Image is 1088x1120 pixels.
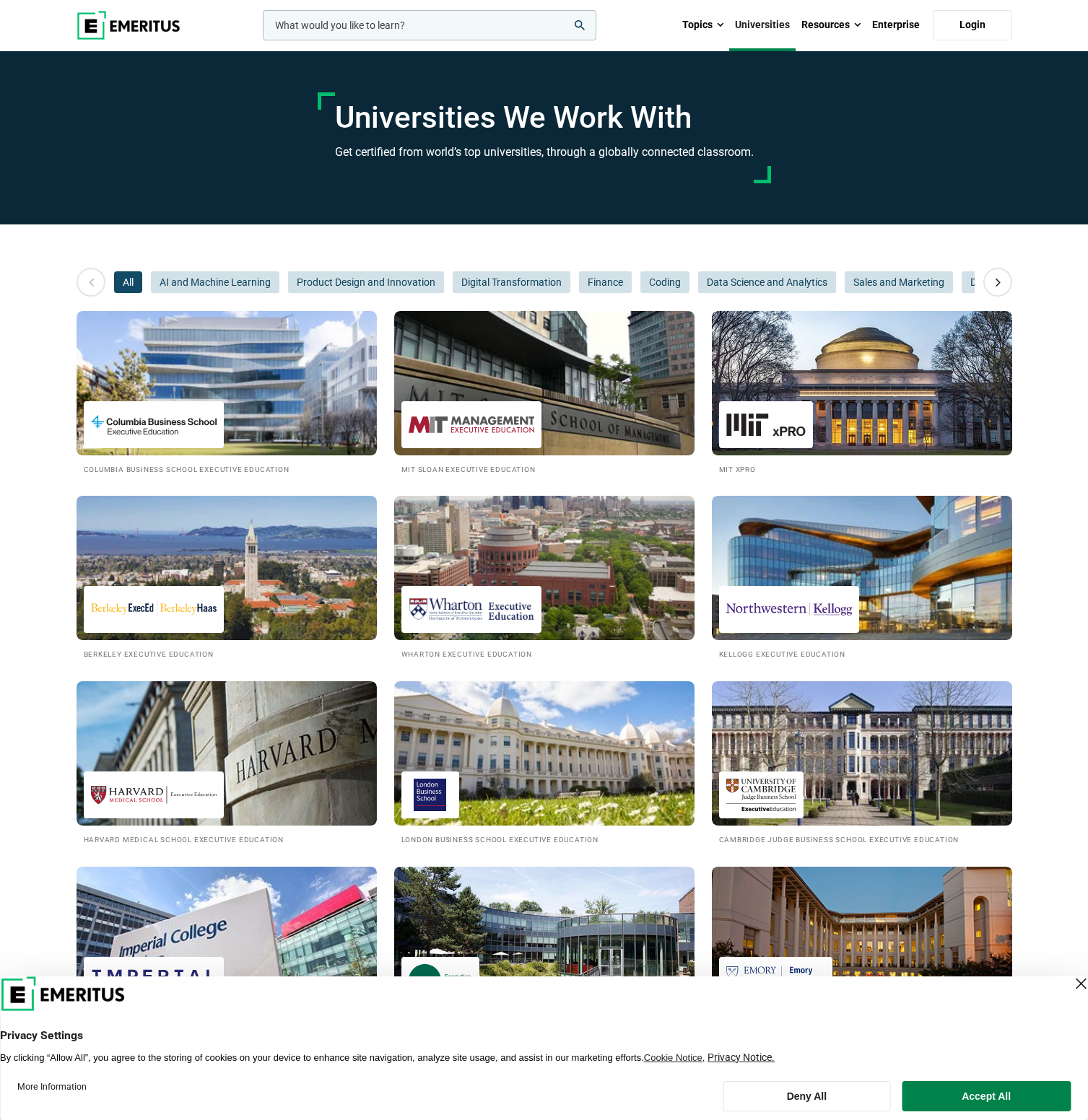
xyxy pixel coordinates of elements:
button: Sales and Marketing [845,271,953,293]
img: MIT xPRO [726,408,806,441]
img: Harvard Medical School Executive Education [91,779,217,811]
h2: MIT Sloan Executive Education [401,463,687,475]
button: Digital Marketing [962,271,1055,293]
img: Universities We Work With [712,496,1012,640]
a: Universities We Work With MIT xPRO MIT xPRO [712,311,1012,475]
img: Universities We Work With [77,867,377,1011]
button: Data Science and Analytics [698,271,836,293]
img: Kellogg Executive Education [726,593,852,626]
img: Wharton Executive Education [409,593,534,626]
h2: Columbia Business School Executive Education [84,463,370,475]
img: Universities We Work With [77,681,377,826]
img: Universities We Work With [712,311,1012,455]
img: Universities We Work With [394,496,695,640]
a: Universities We Work With London Business School Executive Education London Business School Execu... [394,681,695,845]
button: Finance [579,271,632,293]
h2: Berkeley Executive Education [84,647,370,660]
h2: MIT xPRO [719,463,1005,475]
img: Universities We Work With [712,681,1012,826]
img: Universities We Work With [77,311,377,455]
img: Universities We Work With [394,867,695,1011]
input: woocommerce-product-search-field-0 [263,10,596,40]
img: Cambridge Judge Business School Executive Education [726,779,796,811]
button: Product Design and Innovation [288,271,444,293]
button: Digital Transformation [453,271,570,293]
img: London Business School Executive Education [409,779,452,811]
img: Universities We Work With [77,496,377,640]
button: Coding [640,271,689,293]
h3: Get certified from world’s top universities, through a globally connected classroom. [335,143,754,162]
img: INSEAD Executive Education [409,964,472,997]
img: Berkeley Executive Education [91,593,217,626]
h1: Universities We Work With [335,100,754,136]
img: Universities We Work With [394,311,695,455]
a: Universities We Work With Columbia Business School Executive Education Columbia Business School E... [77,311,377,475]
img: Universities We Work With [712,867,1012,1011]
img: Emory Executive Education [726,964,825,997]
h2: Wharton Executive Education [401,647,687,660]
h2: London Business School Executive Education [401,833,687,845]
h2: Cambridge Judge Business School Executive Education [719,833,1005,845]
h2: Kellogg Executive Education [719,647,1005,660]
button: AI and Machine Learning [151,271,279,293]
img: Imperial Executive Education [91,964,217,997]
a: Universities We Work With Kellogg Executive Education Kellogg Executive Education [712,496,1012,660]
a: Universities We Work With MIT Sloan Executive Education MIT Sloan Executive Education [394,311,695,475]
a: Universities We Work With Wharton Executive Education Wharton Executive Education [394,496,695,660]
h2: Harvard Medical School Executive Education [84,833,370,845]
a: Universities We Work With Berkeley Executive Education Berkeley Executive Education [77,496,377,660]
a: Universities We Work With INSEAD Executive Education INSEAD Executive Education [394,867,695,1031]
a: Universities We Work With Imperial Executive Education Imperial Executive Education [77,867,377,1031]
img: MIT Sloan Executive Education [409,408,534,441]
a: Login [933,10,1012,40]
a: Universities We Work With Emory Executive Education Emory Executive Education [712,867,1012,1031]
img: Universities We Work With [394,681,695,826]
img: Columbia Business School Executive Education [91,408,217,441]
a: Universities We Work With Cambridge Judge Business School Executive Education Cambridge Judge Bus... [712,681,1012,845]
button: All [114,271,142,293]
a: Universities We Work With Harvard Medical School Executive Education Harvard Medical School Execu... [77,681,377,845]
